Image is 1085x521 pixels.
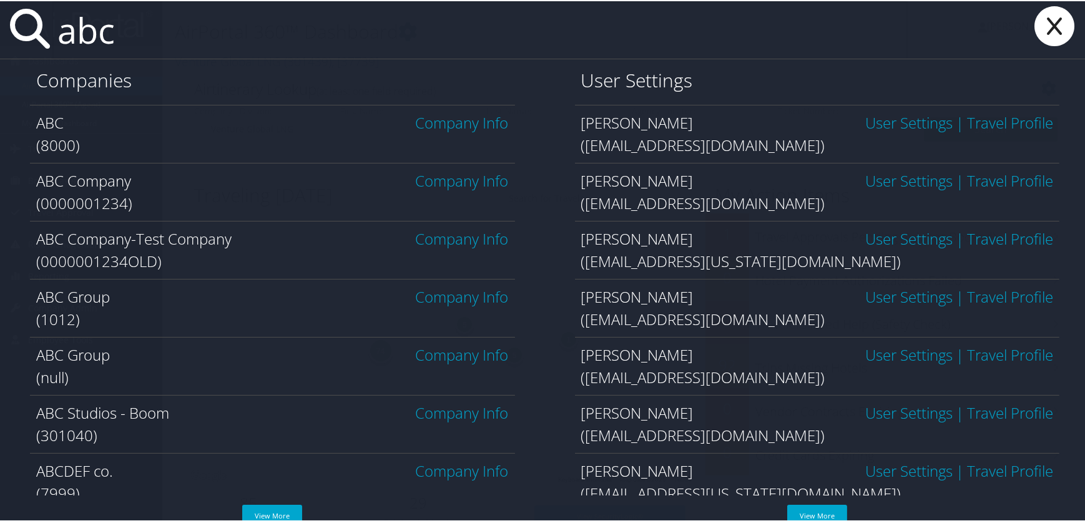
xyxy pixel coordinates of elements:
[581,365,1054,387] div: ([EMAIL_ADDRESS][DOMAIN_NAME])
[36,169,131,190] span: ABC Company
[967,111,1053,132] a: View OBT Profile
[967,285,1053,306] a: View OBT Profile
[36,365,509,387] div: (null)
[36,191,509,213] div: (0000001234)
[967,343,1053,364] a: View OBT Profile
[865,111,953,132] a: User Settings
[416,343,509,364] a: Company Info
[36,307,509,329] div: (1012)
[581,481,1054,504] div: ([EMAIL_ADDRESS][US_STATE][DOMAIN_NAME])
[416,285,509,306] a: Company Info
[416,111,509,132] a: Company Info
[581,307,1054,329] div: ([EMAIL_ADDRESS][DOMAIN_NAME])
[967,401,1053,422] a: View OBT Profile
[865,285,953,306] a: User Settings
[36,285,110,306] span: ABC Group
[967,169,1053,190] a: View OBT Profile
[953,169,967,190] span: |
[953,343,967,364] span: |
[36,343,509,365] div: ABC Group
[967,459,1053,480] a: View OBT Profile
[416,227,509,248] a: Company Info
[581,169,694,190] span: [PERSON_NAME]
[581,401,694,422] span: [PERSON_NAME]
[36,227,232,248] span: ABC Company-Test Company
[967,227,1053,248] a: View OBT Profile
[865,169,953,190] a: User Settings
[865,227,953,248] a: User Settings
[581,343,694,364] span: [PERSON_NAME]
[581,249,1054,271] div: ([EMAIL_ADDRESS][US_STATE][DOMAIN_NAME])
[953,111,967,132] span: |
[581,111,694,132] span: [PERSON_NAME]
[416,401,509,422] a: Company Info
[953,285,967,306] span: |
[36,66,509,92] h1: Companies
[36,133,509,155] div: (8000)
[581,191,1054,213] div: ([EMAIL_ADDRESS][DOMAIN_NAME])
[36,423,509,446] div: (301040)
[416,169,509,190] a: Company Info
[581,459,694,480] span: [PERSON_NAME]
[36,249,509,271] div: (0000001234OLD)
[581,66,1054,92] h1: User Settings
[865,343,953,364] a: User Settings
[36,481,509,504] div: (7999)
[36,401,169,422] span: ABC Studios - Boom
[36,459,113,480] span: ABCDEF co.
[953,459,967,480] span: |
[416,459,509,480] a: Company Info
[581,227,694,248] span: [PERSON_NAME]
[581,285,694,306] span: [PERSON_NAME]
[953,401,967,422] span: |
[36,111,64,132] span: ABC
[581,133,1054,155] div: ([EMAIL_ADDRESS][DOMAIN_NAME])
[865,459,953,480] a: User Settings
[953,227,967,248] span: |
[865,401,953,422] a: User Settings
[581,423,1054,446] div: ([EMAIL_ADDRESS][DOMAIN_NAME])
